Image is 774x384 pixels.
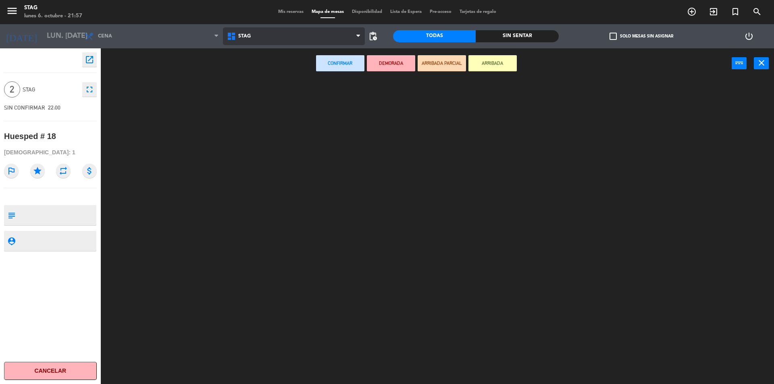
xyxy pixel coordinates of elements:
button: fullscreen [82,82,97,97]
div: Huesped # 18 [4,130,56,143]
span: pending_actions [368,31,378,41]
span: SIN CONFIRMAR [4,104,45,111]
i: fullscreen [85,85,94,94]
button: open_in_new [82,52,97,67]
span: Mis reservas [274,10,308,14]
div: [DEMOGRAPHIC_DATA]: 1 [4,145,97,160]
button: menu [6,5,18,20]
button: Cancelar [4,362,97,380]
i: star [30,164,45,178]
span: Mapa de mesas [308,10,348,14]
i: attach_money [82,164,97,178]
label: Solo mesas sin asignar [610,33,673,40]
i: repeat [56,164,71,178]
i: arrow_drop_down [69,31,79,41]
button: DEMORADA [367,55,415,71]
div: Todas [393,30,476,42]
i: outlined_flag [4,164,19,178]
span: STAG [238,33,251,39]
span: Pre-acceso [426,10,456,14]
span: STAG [23,85,78,94]
i: add_circle_outline [687,7,697,17]
button: close [754,57,769,69]
i: close [757,58,766,68]
i: power_settings_new [744,31,754,41]
div: lunes 6. octubre - 21:57 [24,12,82,20]
span: Lista de Espera [386,10,426,14]
i: turned_in_not [730,7,740,17]
i: person_pin [7,237,16,245]
span: Tarjetas de regalo [456,10,500,14]
i: menu [6,5,18,17]
span: 2 [4,81,20,98]
span: 22:00 [48,104,60,111]
span: Disponibilidad [348,10,386,14]
div: STAG [24,4,82,12]
button: power_input [732,57,747,69]
i: exit_to_app [709,7,718,17]
span: Cena [98,33,112,39]
i: search [752,7,762,17]
i: open_in_new [85,55,94,64]
i: subject [7,211,16,220]
div: Sin sentar [476,30,558,42]
i: power_input [734,58,744,68]
span: check_box_outline_blank [610,33,617,40]
button: ARRIBADA [468,55,517,71]
button: ARRIBADA PARCIAL [418,55,466,71]
button: Confirmar [316,55,364,71]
